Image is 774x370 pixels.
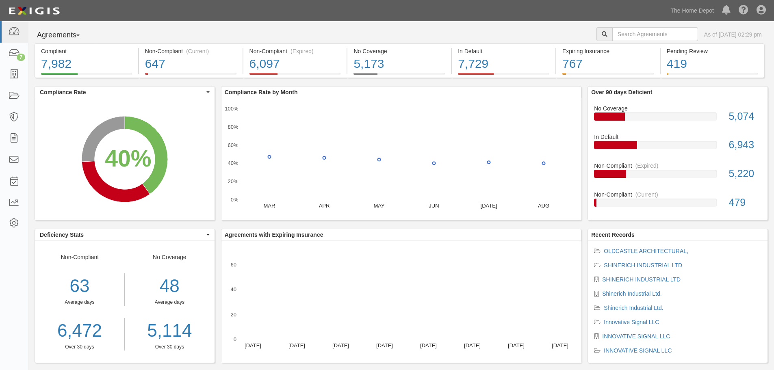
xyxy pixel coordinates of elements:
[458,47,549,55] div: In Default
[666,2,718,19] a: The Home Depot
[602,276,681,283] a: SHINERICH INDUSTRIAL LTD
[635,162,659,170] div: (Expired)
[17,54,25,61] div: 7
[291,47,314,55] div: (Expired)
[225,232,323,238] b: Agreements with Expiring Insurance
[739,6,748,15] i: Help Center - Complianz
[480,203,497,209] text: [DATE]
[131,318,208,344] a: 5,114
[588,162,767,170] div: Non-Compliant
[35,299,124,306] div: Average days
[723,109,767,124] div: 5,074
[429,203,439,209] text: JUN
[723,195,767,210] div: 479
[704,30,762,39] div: As of [DATE] 02:29 pm
[263,203,275,209] text: MAR
[612,27,698,41] input: Search Agreements
[225,106,238,112] text: 100%
[347,73,451,79] a: No Coverage5,173
[538,203,549,209] text: AUG
[35,98,215,220] svg: A chart.
[723,138,767,152] div: 6,943
[591,232,635,238] b: Recent Records
[604,248,688,254] a: OLDCASTLE ARCHITECTURAL,
[131,273,208,299] div: 48
[228,160,238,166] text: 40%
[145,47,236,55] div: Non-Compliant (Current)
[562,55,654,73] div: 767
[353,47,445,55] div: No Coverage
[594,162,761,190] a: Non-Compliant(Expired)5,220
[249,55,341,73] div: 6,097
[319,203,330,209] text: APR
[594,104,761,133] a: No Coverage5,074
[604,347,672,354] a: INNOVATIVE SIGNAL LLC
[41,55,132,73] div: 7,982
[353,55,445,73] div: 5,173
[35,27,95,43] button: Agreements
[35,229,215,240] button: Deficiency Stats
[230,311,236,317] text: 20
[230,286,236,292] text: 40
[40,231,204,239] span: Deficiency Stats
[228,178,238,184] text: 20%
[635,190,658,199] div: (Current)
[723,167,767,181] div: 5,220
[125,253,215,351] div: No Coverage
[35,273,124,299] div: 63
[588,104,767,113] div: No Coverage
[234,336,236,342] text: 0
[221,98,581,220] svg: A chart.
[588,190,767,199] div: Non-Compliant
[35,253,125,351] div: Non-Compliant
[602,333,670,340] a: INNOVATIVE SIGNAL LLC
[245,342,261,348] text: [DATE]
[225,89,298,95] b: Compliance Rate by Month
[249,47,341,55] div: Non-Compliant (Expired)
[131,344,208,351] div: Over 30 days
[594,190,761,213] a: Non-Compliant(Current)479
[552,342,568,348] text: [DATE]
[464,342,481,348] text: [DATE]
[458,55,549,73] div: 7,729
[508,342,525,348] text: [DATE]
[35,318,124,344] a: 6,472
[420,342,437,348] text: [DATE]
[105,142,151,175] div: 40%
[6,4,62,18] img: logo-5460c22ac91f19d4615b14bd174203de0afe785f0fc80cf4dbbc73dc1793850b.png
[230,262,236,268] text: 60
[562,47,654,55] div: Expiring Insurance
[288,342,305,348] text: [DATE]
[145,55,236,73] div: 647
[604,262,682,268] a: SHINERICH INDUSTRIAL LTD
[35,73,138,79] a: Compliant7,982
[604,305,663,311] a: Shinerich Industrial Ltd.
[452,73,555,79] a: In Default7,729
[332,342,349,348] text: [DATE]
[186,47,209,55] div: (Current)
[228,142,238,148] text: 60%
[594,133,761,162] a: In Default6,943
[40,88,204,96] span: Compliance Rate
[139,73,243,79] a: Non-Compliant(Current)647
[230,197,238,203] text: 0%
[35,87,215,98] button: Compliance Rate
[41,47,132,55] div: Compliant
[667,55,758,73] div: 419
[228,124,238,130] text: 80%
[35,344,124,351] div: Over 30 days
[588,133,767,141] div: In Default
[131,299,208,306] div: Average days
[373,203,385,209] text: MAY
[221,241,581,363] svg: A chart.
[667,47,758,55] div: Pending Review
[604,319,659,325] a: Innovative Signal LLC
[376,342,393,348] text: [DATE]
[591,89,652,95] b: Over 90 days Deficient
[243,73,347,79] a: Non-Compliant(Expired)6,097
[661,73,764,79] a: Pending Review419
